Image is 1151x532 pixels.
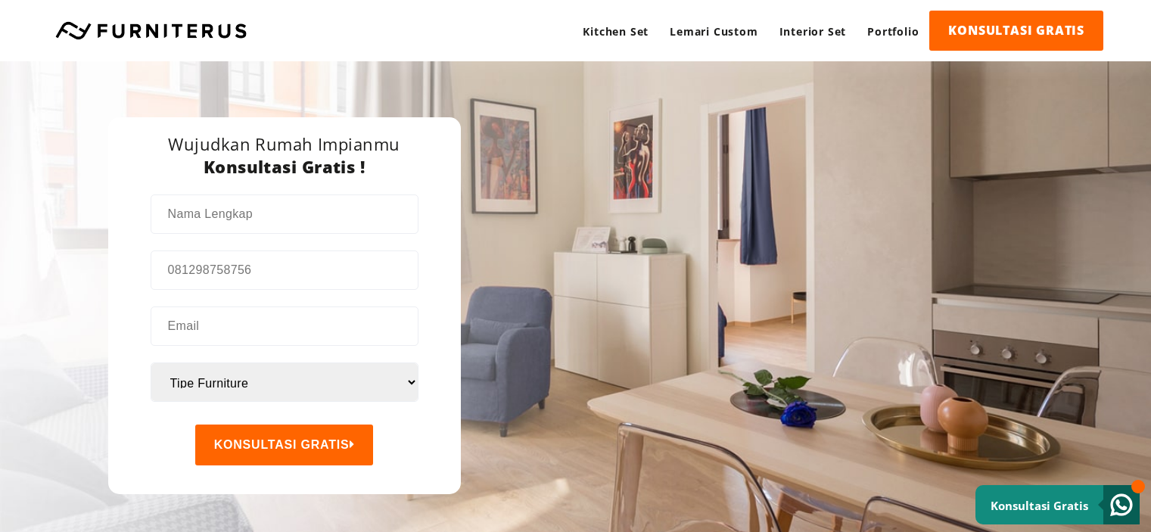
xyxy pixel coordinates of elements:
h3: Wujudkan Rumah Impianmu [151,132,418,155]
input: Email [152,307,417,345]
h3: Konsultasi Gratis ! [151,155,418,178]
a: KONSULTASI GRATIS [929,11,1103,51]
button: KONSULTASI GRATIS [195,425,374,465]
input: Nama Lengkap [152,195,417,233]
input: 081298758756 [152,251,417,289]
a: Interior Set [769,11,857,52]
a: Kitchen Set [572,11,659,52]
a: Konsultasi Gratis [975,485,1140,524]
small: Konsultasi Gratis [991,498,1088,513]
a: Lemari Custom [659,11,768,52]
a: Portfolio [857,11,929,52]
